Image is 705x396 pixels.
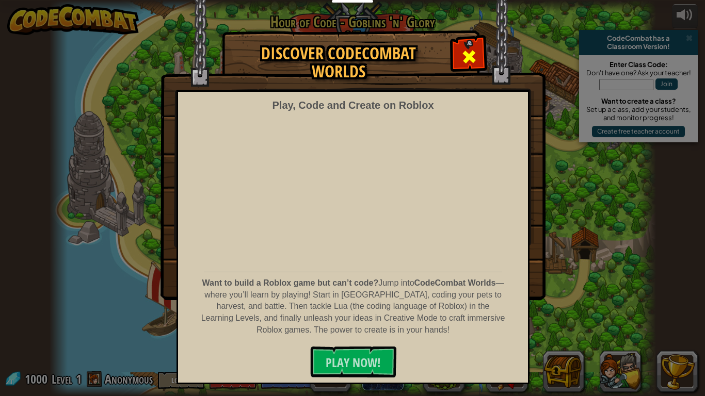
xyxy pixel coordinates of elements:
div: Play, Code and Create on Roblox [272,98,434,113]
button: PLAY NOW! [310,346,396,377]
p: Jump into — where you’ll learn by playing! Start in [GEOGRAPHIC_DATA], coding your pets to harves... [200,277,506,336]
strong: Want to build a Roblox game but can’t code? [202,278,379,287]
span: PLAY NOW! [326,354,381,371]
strong: CodeCombat Worlds [414,278,496,287]
h1: Discover CodeCombat Worlds [233,44,444,80]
